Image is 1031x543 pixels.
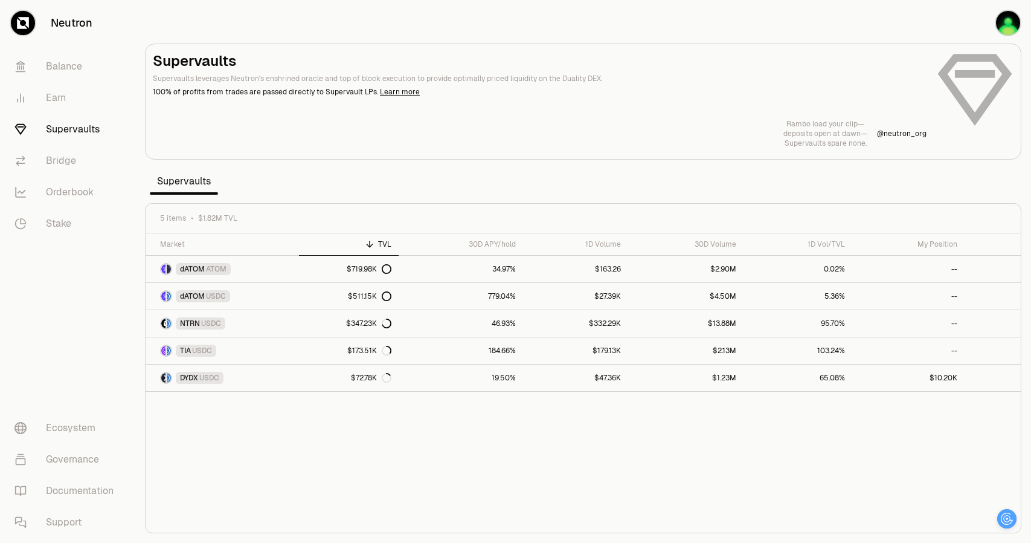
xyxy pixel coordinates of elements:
a: -- [852,310,965,337]
a: Rambo load your clip—deposits open at dawn—Supervaults spare none. [783,119,867,148]
a: Ecosystem [5,412,130,444]
a: $72.78K [299,365,399,391]
span: dATOM [180,291,205,301]
a: Learn more [380,87,420,97]
span: 5 items [160,213,186,223]
img: USDC Logo [167,373,171,383]
a: $2.90M [628,256,744,282]
a: 65.08% [744,365,852,391]
a: Orderbook [5,177,130,208]
a: $163.26 [523,256,628,282]
img: dATOM Logo [161,291,165,301]
a: 184.66% [399,337,523,364]
img: dATOM Logo [161,264,165,274]
span: USDC [192,346,212,356]
span: ATOM [206,264,226,274]
p: Rambo load your clip— [783,119,867,129]
a: $511.15K [299,283,399,310]
span: TIA [180,346,191,356]
a: Balance [5,51,130,82]
img: TIA Logo [161,346,165,356]
a: TIA LogoUSDC LogoTIAUSDC [146,337,299,364]
a: dATOM LogoUSDC LogodATOMUSDC [146,283,299,310]
span: NTRN [180,319,200,328]
a: 34.97% [399,256,523,282]
a: Documentation [5,475,130,507]
a: $4.50M [628,283,744,310]
a: @neutron_org [877,129,927,138]
span: USDC [199,373,219,383]
a: $2.13M [628,337,744,364]
a: $347.23K [299,310,399,337]
a: -- [852,256,965,282]
span: DYDX [180,373,198,383]
span: Supervaults [150,169,218,193]
a: $332.29K [523,310,628,337]
a: DYDX LogoUSDC LogoDYDXUSDC [146,365,299,391]
a: $13.88M [628,310,744,337]
div: 30D APY/hold [406,239,516,249]
a: Bridge [5,145,130,177]
div: My Position [859,239,957,249]
a: Supervaults [5,114,130,145]
a: $719.98K [299,256,399,282]
img: USDC Logo [167,291,171,301]
a: $47.36K [523,365,628,391]
a: 103.24% [744,337,852,364]
a: 0.02% [744,256,852,282]
span: USDC [201,319,221,328]
p: Supervaults leverages Neutron's enshrined oracle and top of block execution to provide optimally ... [153,73,927,84]
a: -- [852,337,965,364]
a: 5.36% [744,283,852,310]
div: $347.23K [346,319,391,328]
div: $173.51K [347,346,391,356]
img: DYDX Logo [161,373,165,383]
div: Market [160,239,292,249]
p: deposits open at dawn— [783,129,867,138]
a: Governance [5,444,130,475]
a: Earn [5,82,130,114]
a: $179.13K [523,337,628,364]
img: USDC Logo [167,319,171,328]
div: 1D Volume [530,239,621,249]
img: NTRN Logo [161,319,165,328]
img: zhirong80 [996,11,1020,35]
a: dATOM LogoATOM LogodATOMATOM [146,256,299,282]
a: $27.39K [523,283,628,310]
a: NTRN LogoUSDC LogoNTRNUSDC [146,310,299,337]
a: 95.70% [744,310,852,337]
p: Supervaults spare none. [783,138,867,148]
a: -- [852,283,965,310]
span: $1.82M TVL [198,213,237,223]
a: 46.93% [399,310,523,337]
div: 1D Vol/TVL [751,239,844,249]
img: ATOM Logo [167,264,171,274]
span: USDC [206,291,226,301]
p: 100% of profits from trades are passed directly to Supervault LPs. [153,86,927,97]
a: $1.23M [628,365,744,391]
a: 779.04% [399,283,523,310]
p: @ neutron_org [877,129,927,138]
div: $72.78K [351,373,391,383]
img: USDC Logo [167,346,171,356]
a: Support [5,507,130,538]
h2: Supervaults [153,51,927,71]
span: dATOM [180,264,205,274]
a: Stake [5,208,130,239]
div: TVL [306,239,391,249]
div: $719.98K [347,264,391,274]
div: 30D Volume [635,239,736,249]
a: 19.50% [399,365,523,391]
div: $511.15K [348,291,391,301]
a: $173.51K [299,337,399,364]
a: $10.20K [852,365,965,391]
